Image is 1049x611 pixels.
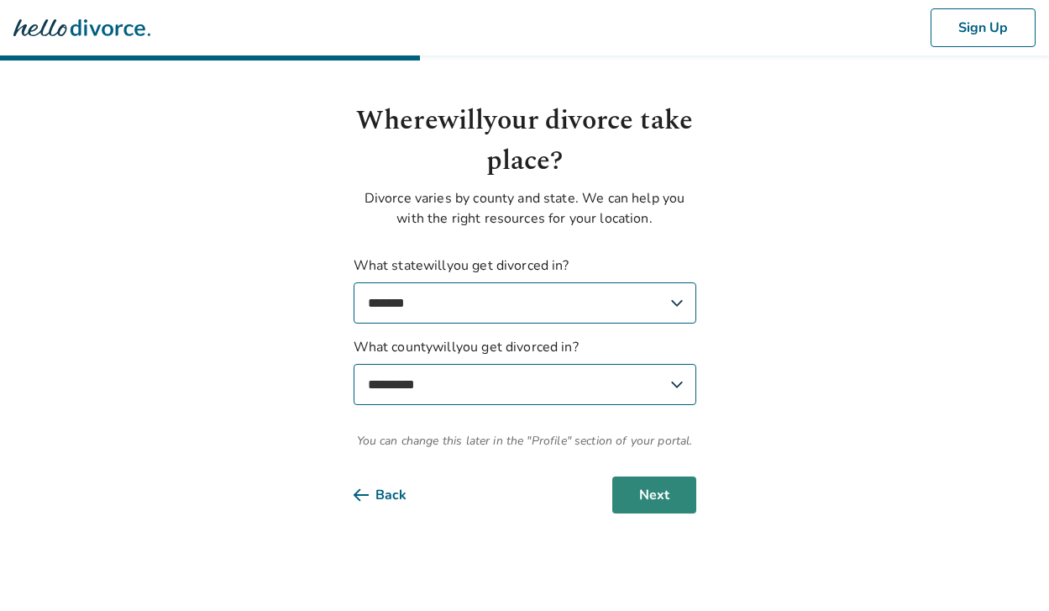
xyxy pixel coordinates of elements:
[354,255,696,324] label: What state will you get divorced in?
[354,188,696,229] p: Divorce varies by county and state. We can help you with the right resources for your location.
[354,282,696,324] select: What statewillyou get divorced in?
[931,8,1036,47] button: Sign Up
[354,477,433,514] button: Back
[354,101,696,182] h1: Where will your divorce take place?
[965,530,1049,611] iframe: Chat Widget
[354,337,696,405] label: What county will you get divorced in?
[612,477,696,514] button: Next
[354,432,696,450] span: You can change this later in the "Profile" section of your portal.
[354,364,696,405] select: What countywillyou get divorced in?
